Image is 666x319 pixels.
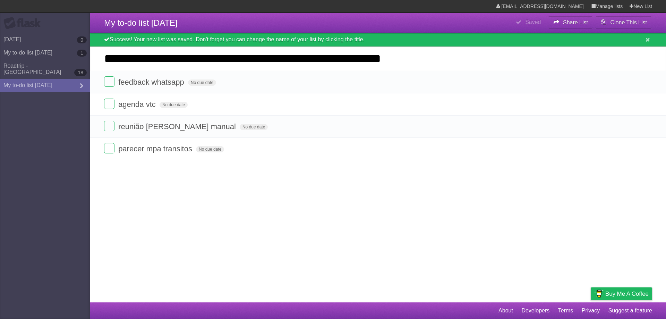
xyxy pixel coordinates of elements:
label: Done [104,99,114,109]
label: Done [104,143,114,153]
b: 18 [74,69,87,76]
img: Buy me a coffee [594,288,604,300]
a: Suggest a feature [608,304,652,317]
button: Share List [548,16,594,29]
span: No due date [160,102,188,108]
span: No due date [240,124,268,130]
label: Done [104,76,114,87]
b: 1 [77,50,87,57]
label: Done [104,121,114,131]
b: Saved [525,19,541,25]
span: My to-do list [DATE] [104,18,178,27]
a: Terms [558,304,573,317]
button: Clone This List [595,16,652,29]
span: parecer mpa transitos [118,144,194,153]
a: Developers [521,304,549,317]
span: Buy me a coffee [605,288,649,300]
b: 0 [77,36,87,43]
span: reunião [PERSON_NAME] manual [118,122,238,131]
span: feedback whatsapp [118,78,186,86]
span: agenda vtc [118,100,157,109]
a: Privacy [582,304,600,317]
span: No due date [188,79,216,86]
span: No due date [196,146,224,152]
b: Clone This List [610,19,647,25]
a: About [498,304,513,317]
div: Success! Your new list was saved. Don't forget you can change the name of your list by clicking t... [90,33,666,47]
div: Flask [3,17,45,30]
a: Buy me a coffee [591,287,652,300]
b: Share List [563,19,588,25]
